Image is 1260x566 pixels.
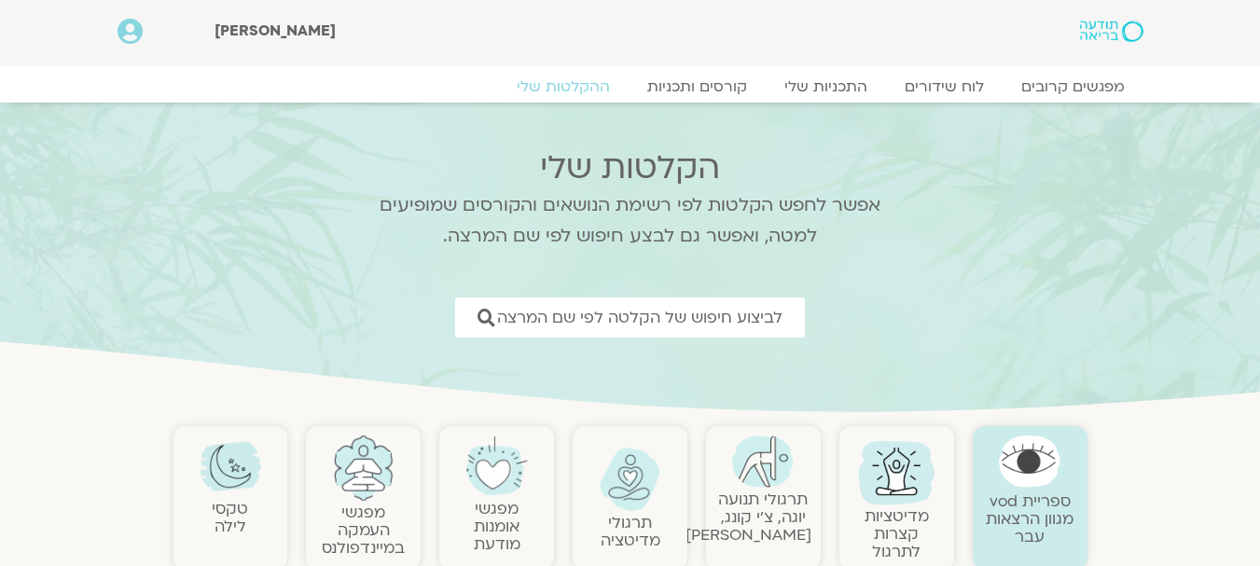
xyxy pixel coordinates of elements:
nav: Menu [118,77,1143,96]
a: לוח שידורים [886,77,1003,96]
a: התכניות שלי [766,77,886,96]
a: קורסים ותכניות [629,77,766,96]
h2: הקלטות שלי [355,149,906,186]
a: טקסילילה [212,498,248,537]
a: ההקלטות שלי [498,77,629,96]
a: מפגשים קרובים [1003,77,1143,96]
p: אפשר לחפש הקלטות לפי רשימת הנושאים והקורסים שמופיעים למטה, ואפשר גם לבצע חיפוש לפי שם המרצה. [355,190,906,252]
a: מפגשיאומנות מודעת [474,498,520,555]
a: תרגולימדיטציה [601,512,660,551]
a: תרגולי תנועהיוגה, צ׳י קונג, [PERSON_NAME] [685,489,811,545]
a: מדיטציות קצרות לתרגול [865,505,929,562]
a: מפגשיהעמקה במיינדפולנס [322,502,405,559]
a: לביצוע חיפוש של הקלטה לפי שם המרצה [455,297,805,338]
span: לביצוע חיפוש של הקלטה לפי שם המרצה [497,309,782,326]
span: [PERSON_NAME] [215,21,336,41]
a: ספריית vodמגוון הרצאות עבר [986,490,1073,547]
